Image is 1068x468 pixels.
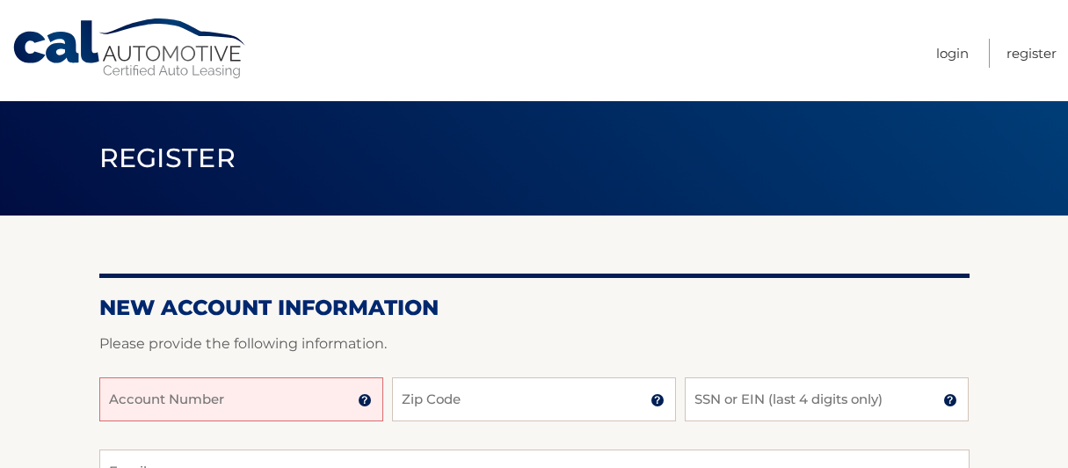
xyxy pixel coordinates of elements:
[1006,39,1057,68] a: Register
[650,393,665,407] img: tooltip.svg
[936,39,969,68] a: Login
[11,18,249,80] a: Cal Automotive
[943,393,957,407] img: tooltip.svg
[392,377,676,421] input: Zip Code
[358,393,372,407] img: tooltip.svg
[99,377,383,421] input: Account Number
[685,377,969,421] input: SSN or EIN (last 4 digits only)
[99,332,970,356] p: Please provide the following information.
[99,142,236,174] span: Register
[99,295,970,321] h2: New Account Information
